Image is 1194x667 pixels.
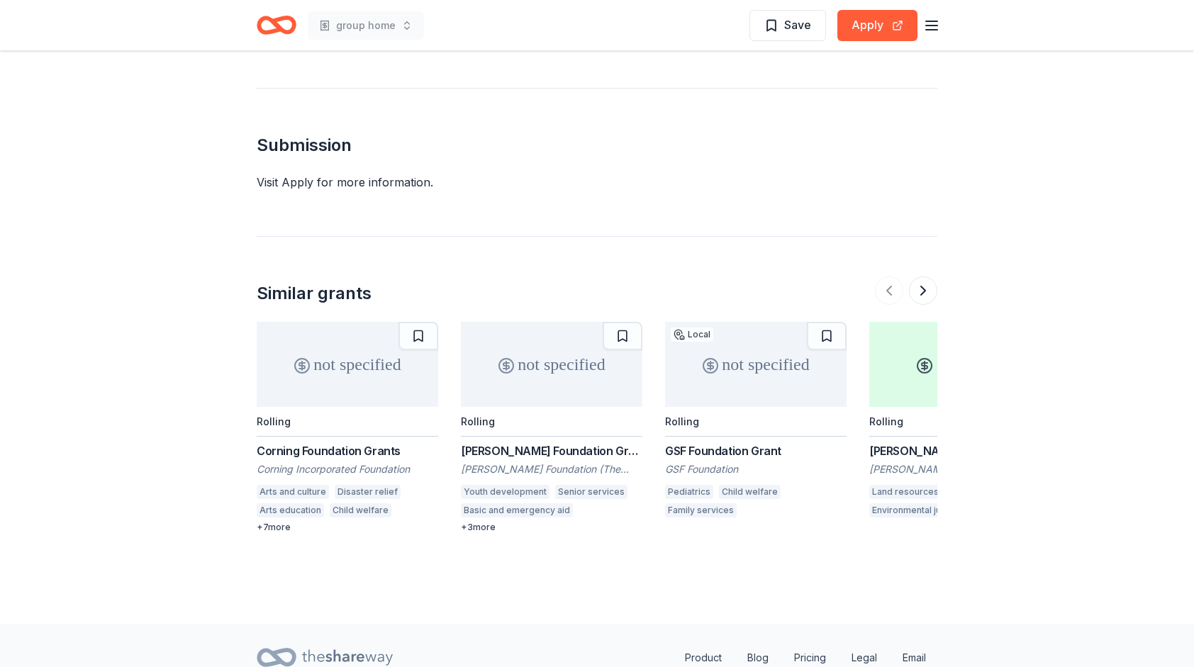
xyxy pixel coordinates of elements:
[719,485,781,499] div: Child welfare
[665,322,847,522] a: not specifiedLocalRollingGSF Foundation GrantGSF FoundationPediatricsChild welfareFamily services
[257,322,438,533] a: not specifiedRollingCorning Foundation GrantsCorning Incorporated FoundationArts and cultureDisas...
[461,322,642,533] a: not specifiedRolling[PERSON_NAME] Foundation Grant[PERSON_NAME] Foundation (The [PERSON_NAME] Fou...
[257,462,438,476] div: Corning Incorporated Foundation
[308,11,424,40] button: group home
[665,503,737,517] div: Family services
[257,522,438,533] div: + 7 more
[461,522,642,533] div: + 3 more
[257,174,937,191] div: Visit Apply for more information.
[784,16,811,34] span: Save
[869,462,1051,476] div: [PERSON_NAME] & [PERSON_NAME] Foundation
[336,17,396,34] span: group home
[461,503,573,517] div: Basic and emergency aid
[665,442,847,459] div: GSF Foundation Grant
[869,442,1051,459] div: [PERSON_NAME] and [PERSON_NAME] Foundation Grant
[461,322,642,407] div: not specified
[257,415,291,427] div: Rolling
[257,442,438,459] div: Corning Foundation Grants
[257,485,329,499] div: Arts and culture
[330,503,391,517] div: Child welfare
[869,503,964,517] div: Environmental justice
[869,485,942,499] div: Land resources
[869,415,903,427] div: Rolling
[257,322,438,407] div: not specified
[257,134,937,157] h2: Submission
[869,322,1051,407] div: 1k – 200k
[671,327,713,342] div: Local
[665,322,847,407] div: not specified
[257,9,296,42] a: Home
[335,485,401,499] div: Disaster relief
[461,462,642,476] div: [PERSON_NAME] Foundation (The [PERSON_NAME] Foundation)
[257,282,372,305] div: Similar grants
[869,322,1051,522] a: 1k – 200kRolling[PERSON_NAME] and [PERSON_NAME] Foundation Grant[PERSON_NAME] & [PERSON_NAME] Fou...
[461,442,642,459] div: [PERSON_NAME] Foundation Grant
[749,10,826,41] button: Save
[837,10,917,41] button: Apply
[461,415,495,427] div: Rolling
[257,503,324,517] div: Arts education
[665,415,699,427] div: Rolling
[665,485,713,499] div: Pediatrics
[665,462,847,476] div: GSF Foundation
[555,485,627,499] div: Senior services
[461,485,549,499] div: Youth development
